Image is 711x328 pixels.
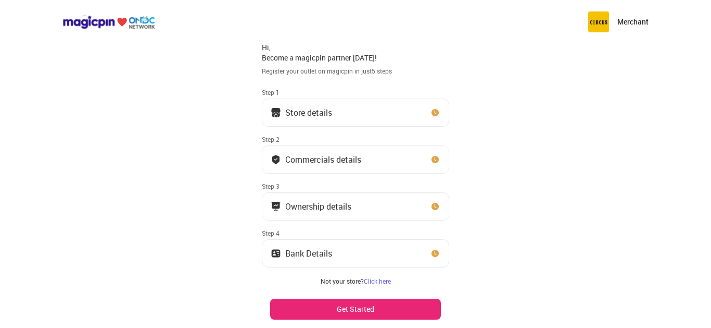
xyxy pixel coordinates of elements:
div: Step 2 [262,135,449,143]
button: Commercials details [262,145,449,174]
div: Register your outlet on magicpin in just 5 steps [262,67,449,76]
a: Click here [364,277,391,285]
img: commercials_icon.983f7837.svg [271,201,281,212]
div: Hi, Become a magicpin partner [DATE]! [262,42,449,63]
div: Step 4 [262,229,449,237]
button: Ownership details [262,192,449,221]
img: clock_icon_new.67dbf243.svg [430,107,440,118]
button: Bank Details [262,239,449,268]
img: clock_icon_new.67dbf243.svg [430,201,440,212]
img: clock_icon_new.67dbf243.svg [430,154,440,165]
img: clock_icon_new.67dbf243.svg [430,248,440,259]
div: Commercials details [285,157,361,162]
img: ownership_icon.37569ceb.svg [271,248,281,259]
div: Step 1 [262,88,449,96]
span: Not your store? [321,277,364,285]
img: circus.b677b59b.png [588,11,609,32]
img: storeIcon.9b1f7264.svg [271,107,281,118]
div: Ownership details [285,204,351,209]
button: Get Started [270,299,441,320]
img: ondc-logo-new-small.8a59708e.svg [62,15,155,29]
p: Merchant [617,17,649,27]
div: Bank Details [285,251,332,256]
img: bank_details_tick.fdc3558c.svg [271,154,281,165]
div: Step 3 [262,182,449,190]
div: Store details [285,110,332,115]
button: Store details [262,99,449,127]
